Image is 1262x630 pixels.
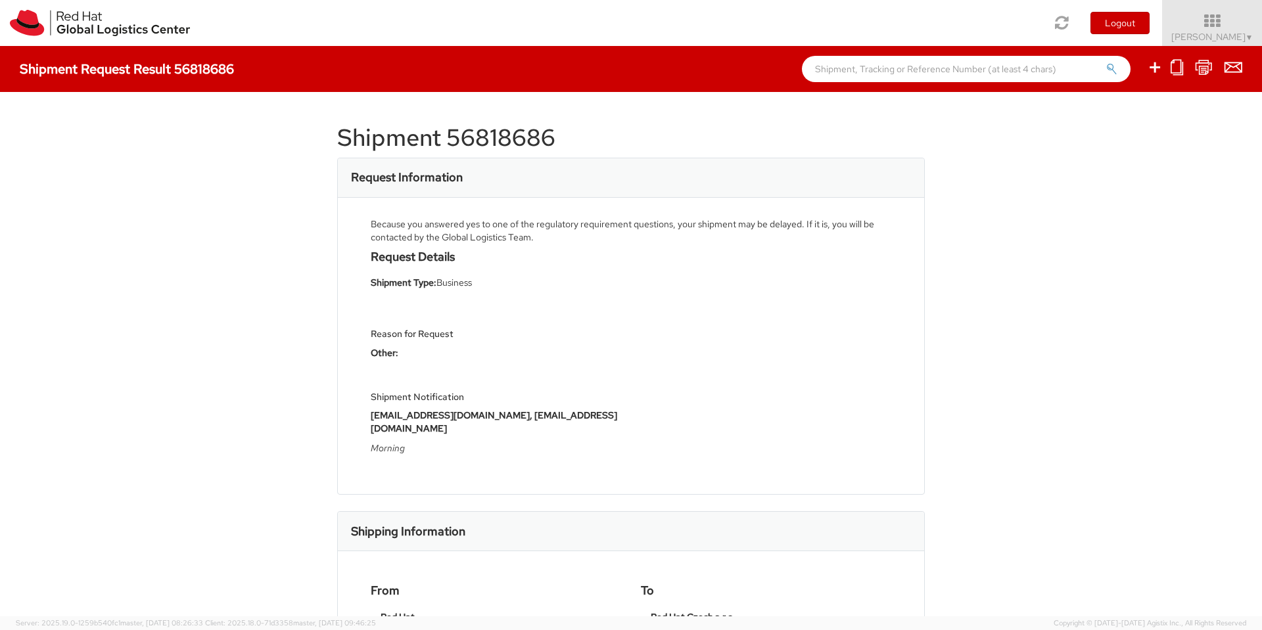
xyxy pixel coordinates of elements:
[641,584,891,597] h4: To
[371,276,621,290] li: Business
[16,618,203,627] span: Server: 2025.19.0-1259b540fc1
[371,409,617,434] strong: [EMAIL_ADDRESS][DOMAIN_NAME], [EMAIL_ADDRESS][DOMAIN_NAME]
[371,442,405,454] i: Morning
[381,611,415,623] strong: Red Hat
[1171,31,1253,43] span: [PERSON_NAME]
[371,217,891,244] div: Because you answered yes to one of the regulatory requirement questions, your shipment may be del...
[1090,12,1150,34] button: Logout
[1054,618,1246,629] span: Copyright © [DATE]-[DATE] Agistix Inc., All Rights Reserved
[337,125,925,151] h1: Shipment 56818686
[351,171,463,184] h3: Request Information
[371,584,621,597] h4: From
[293,618,376,627] span: master, [DATE] 09:46:25
[371,347,398,359] strong: Other:
[651,611,736,623] strong: Red Hat Czech s.r.o.
[802,56,1131,82] input: Shipment, Tracking or Reference Number (at least 4 chars)
[10,10,190,36] img: rh-logistics-00dfa346123c4ec078e1.svg
[20,62,234,76] h4: Shipment Request Result 56818686
[120,618,203,627] span: master, [DATE] 08:26:33
[371,329,621,339] h5: Reason for Request
[351,525,465,538] h3: Shipping Information
[371,250,621,263] h4: Request Details
[205,618,376,627] span: Client: 2025.18.0-71d3358
[371,277,436,288] strong: Shipment Type:
[371,392,621,402] h5: Shipment Notification
[1246,32,1253,43] span: ▼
